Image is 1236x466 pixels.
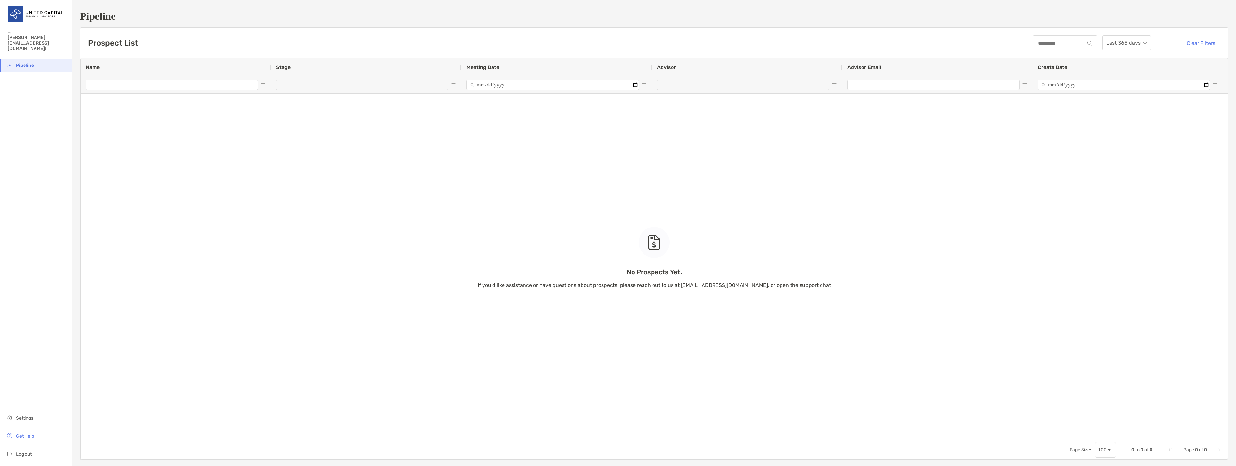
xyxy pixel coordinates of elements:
div: Previous Page [1176,447,1181,452]
span: 0 [1150,447,1152,452]
h1: Pipeline [80,10,1228,22]
span: 0 [1204,447,1207,452]
p: If you’d like assistance or have questions about prospects, please reach out to us at [EMAIL_ADDR... [478,281,831,289]
div: Page Size [1095,442,1116,458]
span: Page [1183,447,1194,452]
span: 0 [1131,447,1134,452]
span: Get Help [16,433,34,439]
img: input icon [1087,41,1092,46]
img: settings icon [6,414,14,421]
img: pipeline icon [6,61,14,69]
span: Last 365 days [1106,36,1147,50]
span: Settings [16,415,33,421]
div: Next Page [1210,447,1215,452]
button: Clear Filters [1177,36,1220,50]
div: Last Page [1217,447,1222,452]
img: United Capital Logo [8,3,64,26]
span: [PERSON_NAME][EMAIL_ADDRESS][DOMAIN_NAME]! [8,35,68,51]
img: logout icon [6,450,14,458]
span: Log out [16,451,32,457]
div: Page Size: [1070,447,1091,452]
img: get-help icon [6,432,14,440]
h3: Prospect List [88,38,138,47]
span: of [1199,447,1203,452]
span: to [1135,447,1140,452]
span: Pipeline [16,63,34,68]
p: No Prospects Yet. [478,268,831,276]
div: 100 [1098,447,1107,452]
img: empty state icon [648,235,661,250]
span: 0 [1195,447,1198,452]
div: First Page [1168,447,1173,452]
span: 0 [1141,447,1143,452]
span: of [1144,447,1149,452]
